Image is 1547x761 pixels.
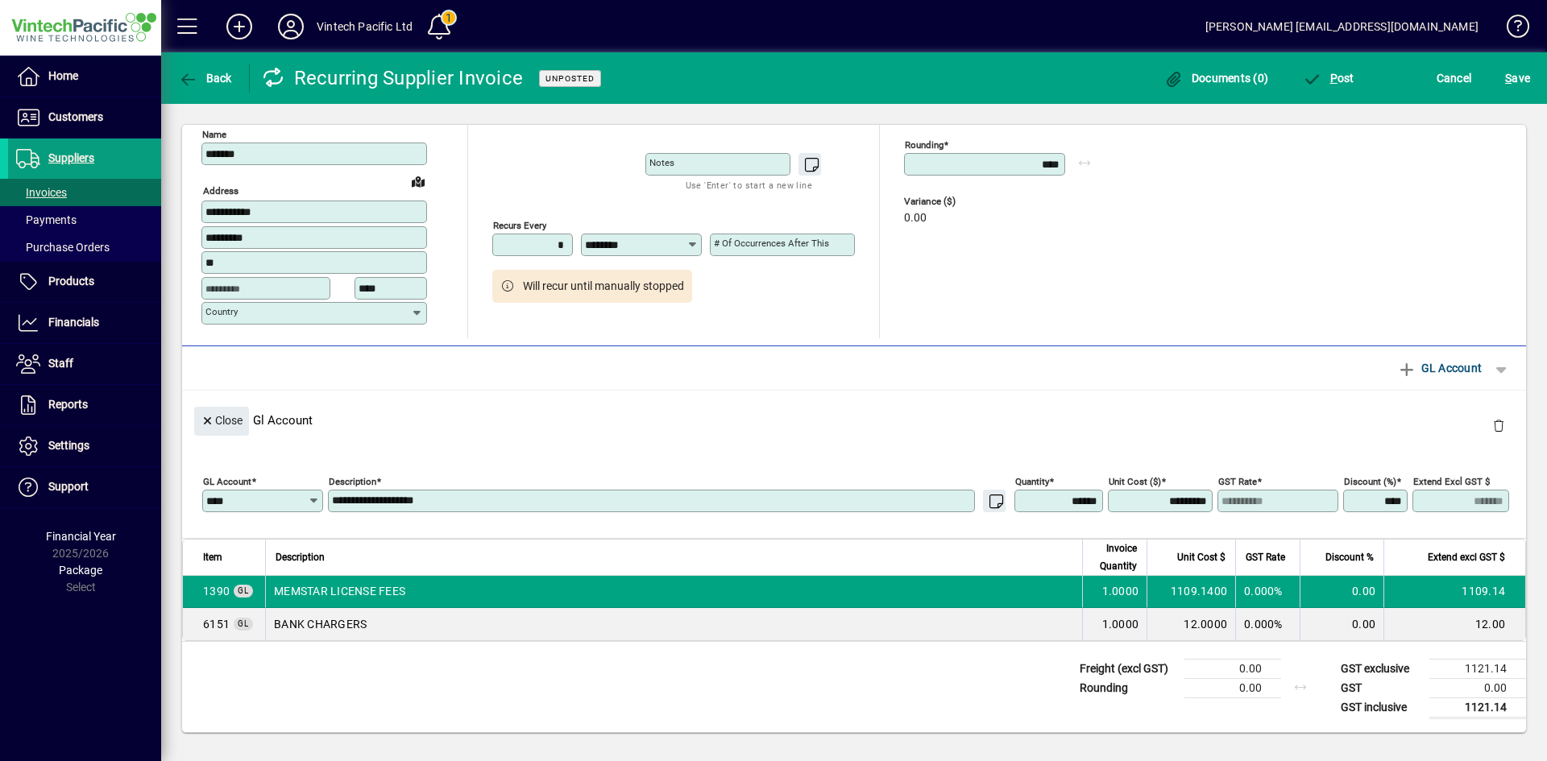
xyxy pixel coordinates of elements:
button: Close [194,407,249,436]
td: 12.00 [1383,608,1525,640]
span: S [1505,72,1512,85]
a: Invoices [8,179,161,206]
div: Gl Account [182,391,1526,449]
span: Financial Year [46,530,116,543]
mat-label: Unit Cost ($) [1109,475,1161,486]
td: 0.00 [1300,576,1383,608]
span: Close [201,407,243,434]
td: 1109.14 [1383,576,1525,608]
a: Staff [8,344,161,384]
span: 0.00 [904,212,927,225]
span: Customers [48,110,103,123]
td: MEMSTAR LICENSE FEES [265,576,1082,608]
button: Add [214,12,265,41]
span: Staff [48,357,73,370]
a: View on map [405,168,431,194]
td: 0.00 [1184,678,1281,697]
a: Products [8,262,161,302]
button: Save [1501,64,1534,93]
div: Vintech Pacific Ltd [317,14,413,39]
mat-label: Extend excl GST $ [1413,475,1490,486]
span: Unit Cost $ [1177,548,1226,566]
span: Home [48,69,78,82]
div: Recurring Supplier Invoice [262,65,524,91]
td: GST inclusive [1333,697,1429,718]
a: Payments [8,206,161,234]
app-page-header-button: Back [161,64,250,93]
mat-hint: Use 'Enter' to start a new line [686,176,812,194]
button: Back [174,64,236,93]
td: GST exclusive [1333,659,1429,678]
span: Financials [48,316,99,329]
span: Purchase Orders [16,241,110,254]
td: BANK CHARGERS [265,608,1082,640]
span: Payments [16,213,77,226]
td: 1.0000 [1082,608,1147,640]
td: Rounding [1072,678,1184,697]
mat-label: GST rate [1218,475,1257,486]
td: 0.00 [1300,608,1383,640]
mat-label: Country [205,306,238,317]
mat-label: Rounding [905,139,944,151]
td: 1109.1400 [1147,576,1235,608]
span: Will recur until manually stopped [523,278,684,295]
span: Variance ($) [904,196,1001,207]
span: BANK CHARGERS [203,616,230,632]
td: 0.00 [1429,678,1526,697]
span: GL [238,619,249,628]
span: Discount % [1325,548,1374,566]
td: 1121.14 [1429,697,1526,718]
mat-label: Description [329,475,376,486]
span: ost [1302,72,1354,85]
a: Home [8,56,161,97]
mat-label: Discount (%) [1344,475,1396,486]
span: Description [276,548,325,566]
a: Customers [8,97,161,138]
button: Delete [1479,407,1518,445]
span: P [1330,72,1338,85]
div: [PERSON_NAME] [EMAIL_ADDRESS][DOMAIN_NAME] [1205,14,1479,39]
button: Cancel [1433,64,1476,93]
span: Cancel [1437,65,1472,91]
button: Profile [265,12,317,41]
span: ave [1505,65,1530,91]
span: GST Rate [1246,548,1285,566]
span: Reports [48,398,88,411]
mat-label: GL Account [203,475,251,486]
td: 1.0000 [1082,576,1147,608]
mat-label: # of occurrences after this [714,238,829,249]
mat-label: Recurs every [493,220,546,231]
td: 0.00 [1184,659,1281,678]
span: Unposted [545,73,595,84]
app-page-header-button: Close [190,413,253,428]
span: MEMSTAR LICENSE FEES [203,583,230,599]
button: Documents (0) [1159,64,1272,93]
a: Purchase Orders [8,234,161,261]
td: 1121.14 [1429,659,1526,678]
span: GL [238,586,249,595]
mat-label: Name [202,129,226,140]
button: GL Account [1389,354,1490,383]
span: Package [59,564,102,577]
td: GST [1333,678,1429,697]
td: 12.0000 [1147,608,1235,640]
span: Extend excl GST $ [1428,548,1505,566]
span: GL Account [1397,355,1482,381]
a: Support [8,467,161,507]
span: Support [48,480,89,493]
a: Settings [8,426,161,466]
td: 0.000% [1235,576,1300,608]
span: Documents (0) [1163,72,1268,85]
span: Invoices [16,186,67,199]
td: 0.000% [1235,608,1300,640]
span: Back [178,72,232,85]
span: Item [203,548,222,566]
a: Financials [8,303,161,343]
span: Settings [48,439,89,452]
a: Knowledge Base [1495,3,1527,56]
td: Freight (excl GST) [1072,659,1184,678]
button: Post [1298,64,1358,93]
app-page-header-button: Delete [1479,418,1518,432]
mat-label: Notes [649,157,674,168]
mat-label: Quantity [1015,475,1049,486]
